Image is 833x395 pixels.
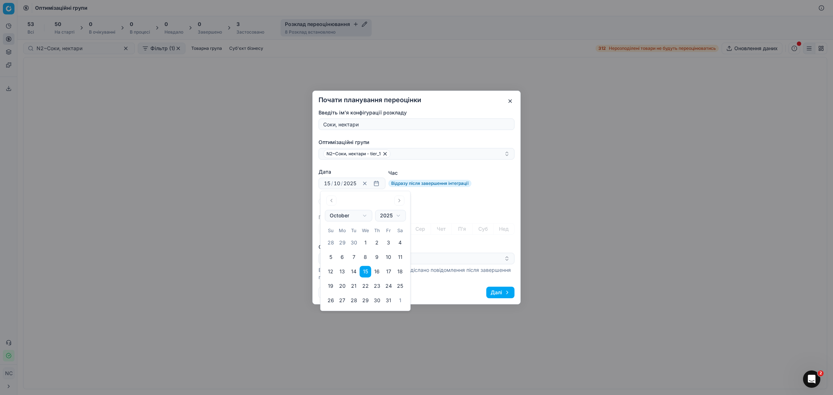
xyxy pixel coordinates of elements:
[341,180,343,187] span: /
[337,281,348,292] button: Monday, October 20th, 2025
[371,237,383,249] button: Thursday, October 2nd, 2025
[337,295,348,307] button: Monday, October 27th, 2025
[325,266,337,278] button: Sunday, October 12th, 2025
[360,252,371,263] button: Wednesday, October 8th, 2025
[319,266,514,281] p: Виберіть користувачів, яким буде надіслано повідомлення після завершення переоцінки
[360,266,371,278] button: Today, Wednesday, October 15th, 2025, selected
[394,195,405,205] button: Go to the Next Month
[360,227,371,234] th: Wednesday
[388,180,471,187] span: Відразу після завершення інтеграції
[348,266,360,278] button: Tuesday, October 14th, 2025
[323,180,331,187] input: days
[371,281,383,292] button: Thursday, October 23rd, 2025
[348,281,360,292] button: Tuesday, October 21st, 2025
[325,281,337,292] button: Sunday, October 19th, 2025
[360,281,371,292] button: Wednesday, October 22nd, 2025
[371,227,383,234] th: Thursday
[383,295,394,307] button: Friday, October 31st, 2025
[319,253,514,264] button: Оберіть користувачів
[360,295,371,307] button: Wednesday, October 29th, 2025
[394,227,406,234] th: Saturday
[383,266,394,278] button: Friday, October 17th, 2025
[486,287,514,298] button: Далі
[337,266,348,278] button: Monday, October 13th, 2025
[371,252,383,263] button: Thursday, October 9th, 2025
[319,168,385,175] label: Дата
[337,237,348,249] button: Monday, September 29th, 2025
[818,370,824,376] span: 2
[383,252,394,263] button: Friday, October 10th, 2025
[325,252,337,263] button: Sunday, October 5th, 2025
[325,295,337,307] button: Sunday, October 26th, 2025
[325,227,337,234] th: Sunday
[325,210,372,221] button: Choose the Month
[319,148,514,160] button: N2~Соки, нектари - tier_1
[337,227,348,234] th: Monday
[319,97,514,103] h2: Почати планування переоцінки
[803,370,820,388] iframe: Intercom live chat
[325,237,337,249] button: Sunday, September 28th, 2025
[326,151,381,157] span: N2~Соки, нектари - tier_1
[394,295,406,307] button: Saturday, November 1st, 2025
[383,227,394,234] th: Friday
[394,252,406,263] button: Saturday, October 11th, 2025
[383,281,394,292] button: Friday, October 24th, 2025
[333,180,341,187] input: months
[348,295,360,307] button: Tuesday, October 28th, 2025
[348,252,360,263] button: Tuesday, October 7th, 2025
[388,168,471,178] label: Час
[360,237,371,249] button: Wednesday, October 1st, 2025
[348,227,360,234] th: Tuesday
[319,287,354,298] button: Скасувати
[337,252,348,263] button: Monday, October 6th, 2025
[375,210,406,221] button: Choose the Year
[343,180,357,187] input: years
[322,119,511,130] input: eg. "Weekly optimization"
[326,195,337,205] button: Go to the Previous Month
[331,180,333,187] span: /
[371,295,383,307] button: Thursday, October 30th, 2025
[319,109,514,116] label: Введіть ім'я конфігурації розкладу
[394,281,406,292] button: Saturday, October 25th, 2025
[319,243,514,251] label: Оповіщення
[319,139,514,146] label: Оптимізаційні групи
[348,237,360,249] button: Tuesday, September 30th, 2025
[325,227,406,306] table: October 2025
[371,266,383,278] button: Thursday, October 16th, 2025
[394,237,406,249] button: Saturday, October 4th, 2025
[394,266,406,278] button: Saturday, October 18th, 2025
[383,237,394,249] button: Friday, October 3rd, 2025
